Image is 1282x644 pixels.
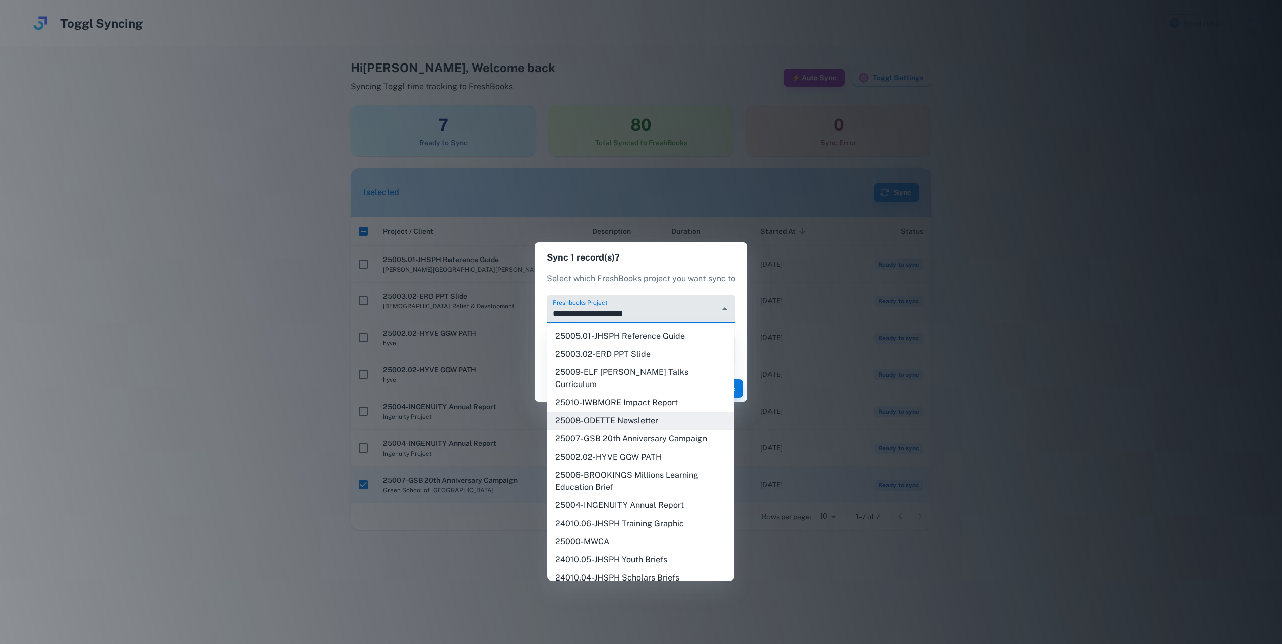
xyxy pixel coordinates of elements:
[547,394,734,412] li: 25010-IWBMORE Impact Report
[535,242,747,273] h2: Sync 1 record(s)?
[547,514,734,533] li: 24010.06-JHSPH Training Graphic
[547,335,735,363] div: ​
[547,430,734,448] li: 25007-GSB 20th Anniversary Campaign
[718,302,732,316] button: Close
[547,448,734,466] li: 25002.02-HYVE GGW PATH
[553,298,607,307] label: Freshbooks Project
[547,496,734,514] li: 25004-INGENUITY Annual Report
[547,273,735,285] p: Select which FreshBooks project you want sync to
[547,569,734,587] li: 24010.04-JHSPH Scholars Briefs
[547,466,734,496] li: 25006-BROOKINGS Millions Learning Education Brief
[547,533,734,551] li: 25000-MWCA
[547,345,734,363] li: 25003.02-ERD PPT Slide
[547,412,734,430] li: 25008-ODETTE Newsletter
[547,327,734,345] li: 25005.01-JHSPH Reference Guide
[547,551,734,569] li: 24010.05-JHSPH Youth Briefs
[547,363,734,394] li: 25009-ELF [PERSON_NAME] Talks Curriculum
